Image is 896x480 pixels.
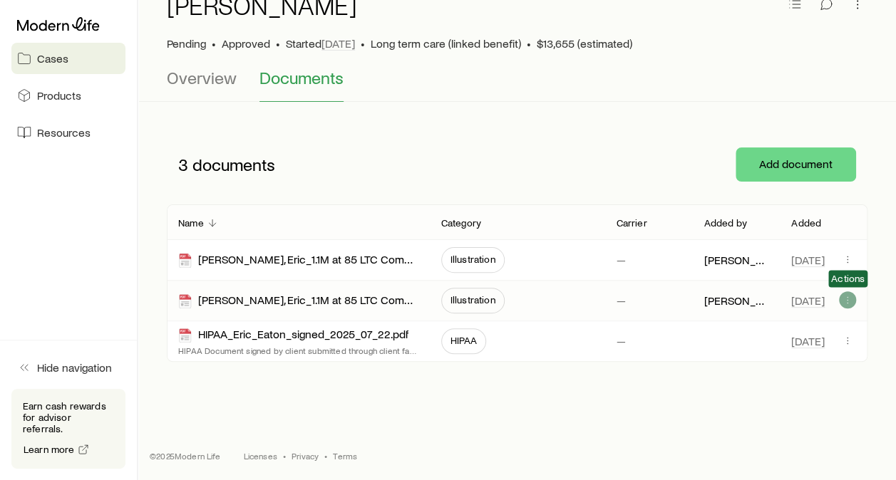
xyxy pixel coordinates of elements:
[178,217,204,229] p: Name
[704,217,746,229] p: Added by
[11,80,125,111] a: Products
[527,36,531,51] span: •
[178,293,418,309] div: [PERSON_NAME], Eric_1.1M at 85 LTC Combo Comparison_10 Pay_59k 1035
[450,335,478,346] span: HIPAA
[178,252,418,268] div: [PERSON_NAME], Eric_1.1M at 85 LTC Combo Comparison_10 Pay 5 13 25
[321,36,355,51] span: [DATE]
[11,43,125,74] a: Cases
[167,68,867,102] div: Case details tabs
[37,51,68,66] span: Cases
[450,254,495,265] span: Illustration
[23,400,114,434] p: Earn cash rewards for advisor referrals.
[167,68,237,88] span: Overview
[791,217,821,229] p: Added
[292,450,319,461] a: Privacy
[222,36,270,51] span: Approved
[791,253,825,267] span: [DATE]
[361,36,365,51] span: •
[167,36,206,51] p: Pending
[704,253,768,267] p: [PERSON_NAME]
[11,389,125,469] div: Earn cash rewards for advisor referrals.Learn more
[24,444,75,454] span: Learn more
[441,217,481,229] p: Category
[37,88,81,103] span: Products
[616,217,647,229] p: Carrier
[450,294,495,306] span: Illustration
[212,36,216,51] span: •
[11,352,125,383] button: Hide navigation
[324,450,327,461] span: •
[333,450,357,461] a: Terms
[791,293,825,308] span: [DATE]
[537,36,632,51] span: $13,655 (estimated)
[244,450,277,461] a: Licenses
[616,334,625,348] p: —
[37,360,112,375] span: Hide navigation
[791,334,825,348] span: [DATE]
[178,327,408,343] div: HIPAA_Eric_Eaton_signed_2025_07_22.pdf
[37,125,91,140] span: Resources
[616,253,625,267] p: —
[150,450,221,461] p: © 2025 Modern Life
[178,345,418,356] p: HIPAA Document signed by client submitted through client fact finder
[11,117,125,148] a: Resources
[616,293,625,308] p: —
[259,68,344,88] span: Documents
[283,450,286,461] span: •
[736,147,856,182] button: Add document
[371,36,521,51] span: Long term care (linked benefit)
[831,273,865,284] span: Actions
[286,36,355,51] p: Started
[192,155,275,174] span: documents
[704,293,768,308] p: [PERSON_NAME]
[276,36,280,51] span: •
[178,155,188,174] span: 3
